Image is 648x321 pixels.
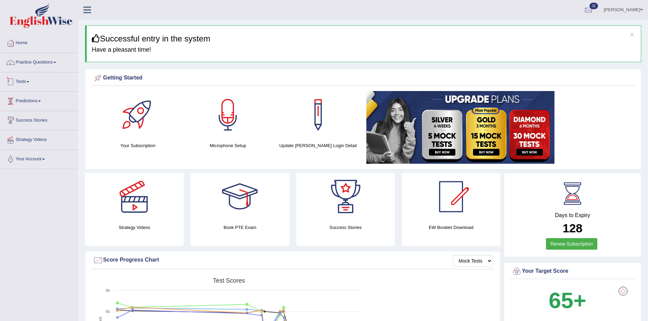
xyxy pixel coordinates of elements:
[0,72,78,89] a: Tests
[190,224,289,231] h4: Book PTE Exam
[549,288,586,313] b: 65+
[296,224,395,231] h4: Success Stories
[512,212,633,218] h4: Days to Expiry
[563,221,582,235] b: 128
[0,130,78,147] a: Strategy Videos
[106,288,110,292] text: 90
[92,34,636,43] h3: Successful entry in the system
[546,238,597,250] a: Renew Subscription
[92,47,636,53] h4: Have a pleasant time!
[85,224,184,231] h4: Strategy Videos
[93,73,633,83] div: Getting Started
[366,91,554,164] img: small5.jpg
[589,3,598,9] span: 32
[96,142,180,149] h4: Your Subscription
[0,150,78,167] a: Your Account
[213,277,245,284] tspan: Test scores
[277,142,360,149] h4: Update [PERSON_NAME] Login Detail
[0,92,78,109] a: Predictions
[402,224,500,231] h4: EW Booklet Download
[186,142,270,149] h4: Microphone Setup
[93,255,493,265] div: Score Progress Chart
[0,111,78,128] a: Success Stories
[106,309,110,314] text: 60
[0,34,78,51] a: Home
[0,53,78,70] a: Practice Questions
[512,266,633,277] div: Your Target Score
[630,31,634,38] button: ×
